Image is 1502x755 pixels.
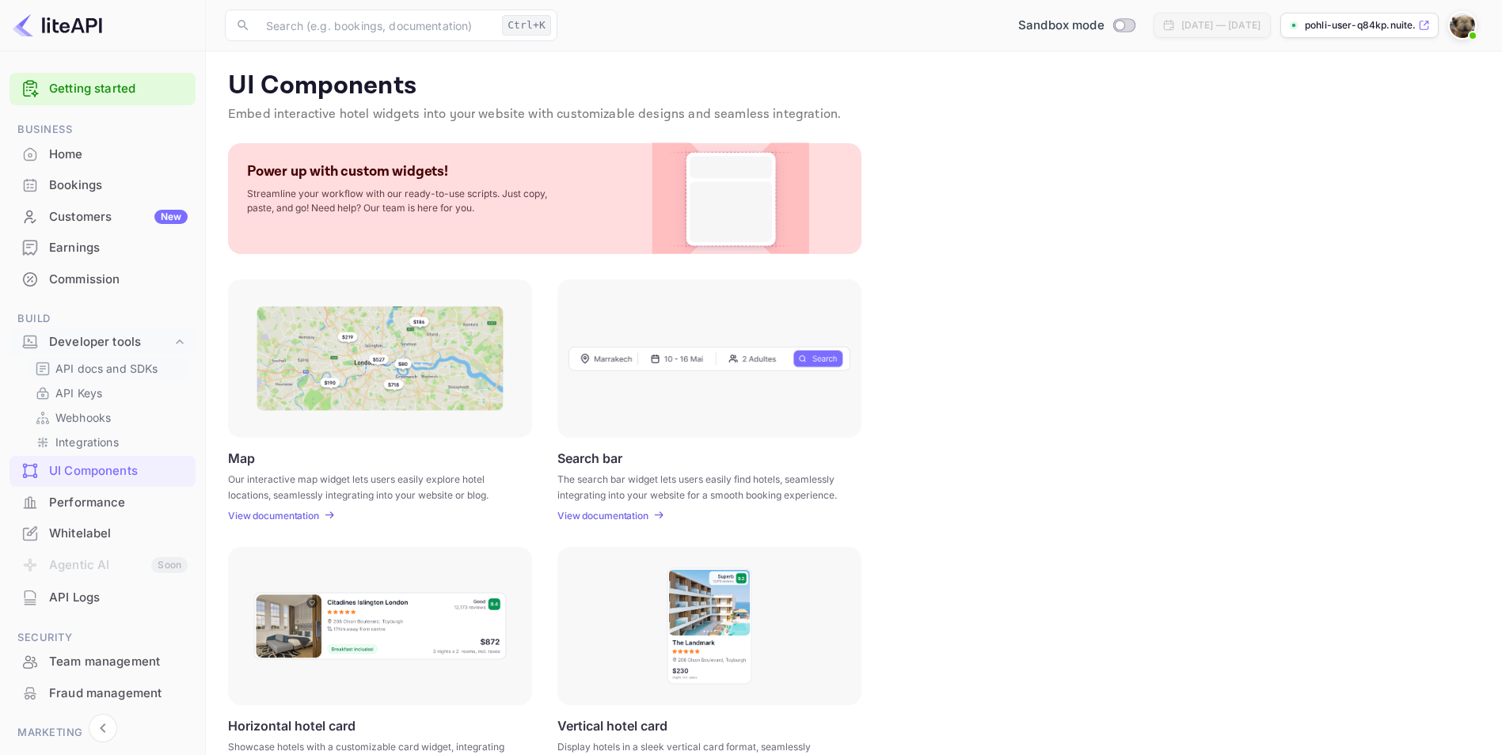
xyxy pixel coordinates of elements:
[10,170,196,201] div: Bookings
[10,233,196,262] a: Earnings
[228,510,324,522] a: View documentation
[10,202,196,233] div: CustomersNew
[35,409,183,426] a: Webhooks
[55,360,158,377] p: API docs and SDKs
[1450,13,1475,38] img: Pohli User
[10,582,196,613] div: API Logs
[1018,17,1105,35] span: Sandbox mode
[228,70,1480,102] p: UI Components
[55,434,119,450] p: Integrations
[35,360,183,377] a: API docs and SDKs
[10,233,196,264] div: Earnings
[13,13,102,38] img: LiteAPI logo
[257,9,496,41] input: Search (e.g. bookings, documentation)
[10,678,196,708] a: Fraud management
[10,647,196,677] div: Team management
[29,431,189,453] div: Integrations
[10,518,196,548] a: Whitelabel
[253,591,508,661] img: Horizontal hotel card Frame
[49,239,188,257] div: Earnings
[10,629,196,647] span: Security
[49,525,188,543] div: Whitelabel
[10,488,196,518] div: Performance
[49,146,188,164] div: Home
[10,678,196,709] div: Fraud management
[1012,17,1141,35] div: Switch to Production mode
[228,472,512,500] p: Our interactive map widget lets users easily explore hotel locations, seamlessly integrating into...
[228,450,255,465] p: Map
[29,406,189,429] div: Webhooks
[55,385,102,401] p: API Keys
[49,208,188,226] div: Customers
[10,264,196,294] a: Commission
[10,582,196,612] a: API Logs
[10,139,196,170] div: Home
[10,488,196,517] a: Performance
[49,589,188,607] div: API Logs
[49,176,188,195] div: Bookings
[49,333,172,351] div: Developer tools
[10,456,196,487] div: UI Components
[10,328,196,356] div: Developer tools
[257,306,504,411] img: Map Frame
[1181,18,1261,32] div: [DATE] — [DATE]
[228,105,1480,124] p: Embed interactive hotel widgets into your website with customizable designs and seamless integrat...
[247,162,448,180] p: Power up with custom widgets!
[49,494,188,512] div: Performance
[49,271,188,289] div: Commission
[49,80,188,98] a: Getting started
[10,518,196,549] div: Whitelabel
[10,264,196,295] div: Commission
[1305,18,1415,32] p: pohli-user-q84kp.nuite...
[247,187,564,215] p: Streamline your workflow with our ready-to-use scripts. Just copy, paste, and go! Need help? Our ...
[10,724,196,742] span: Marketing
[557,510,653,522] a: View documentation
[502,15,551,36] div: Ctrl+K
[29,381,189,404] div: API Keys
[10,139,196,169] a: Home
[666,567,753,685] img: Vertical hotel card Frame
[35,434,183,450] a: Integrations
[154,210,188,224] div: New
[228,718,356,733] p: Horizontal hotel card
[557,718,667,733] p: Vertical hotel card
[10,310,196,328] span: Build
[49,462,188,480] div: UI Components
[29,357,189,380] div: API docs and SDKs
[10,202,196,231] a: CustomersNew
[228,510,319,522] p: View documentation
[568,346,850,371] img: Search Frame
[557,450,622,465] p: Search bar
[10,73,196,105] div: Getting started
[10,456,196,485] a: UI Components
[10,647,196,676] a: Team management
[10,121,196,138] span: Business
[49,685,188,703] div: Fraud management
[557,472,842,500] p: The search bar widget lets users easily find hotels, seamlessly integrating into your website for...
[35,385,183,401] a: API Keys
[55,409,111,426] p: Webhooks
[667,143,795,254] img: Custom Widget PNG
[557,510,648,522] p: View documentation
[89,714,117,742] button: Collapse navigation
[49,653,188,671] div: Team management
[10,170,196,199] a: Bookings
